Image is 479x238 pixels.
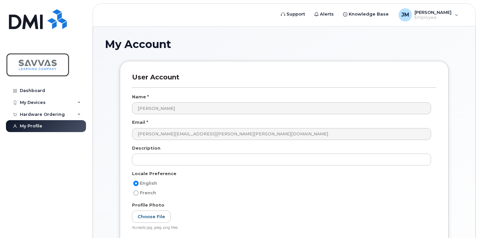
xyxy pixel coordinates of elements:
[132,145,160,151] label: Description
[450,209,474,233] iframe: Messenger Launcher
[132,94,149,100] label: Name *
[132,119,148,125] label: Email *
[140,181,157,186] span: English
[140,190,156,195] span: French
[132,202,164,208] label: Profile Photo
[132,73,436,87] h3: User Account
[133,190,139,196] input: French
[132,225,431,230] div: Accepts jpg, jpeg, png files
[132,170,176,177] label: Locale Preference
[132,211,171,223] label: Choose File
[105,38,463,50] h1: My Account
[133,181,139,186] input: English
